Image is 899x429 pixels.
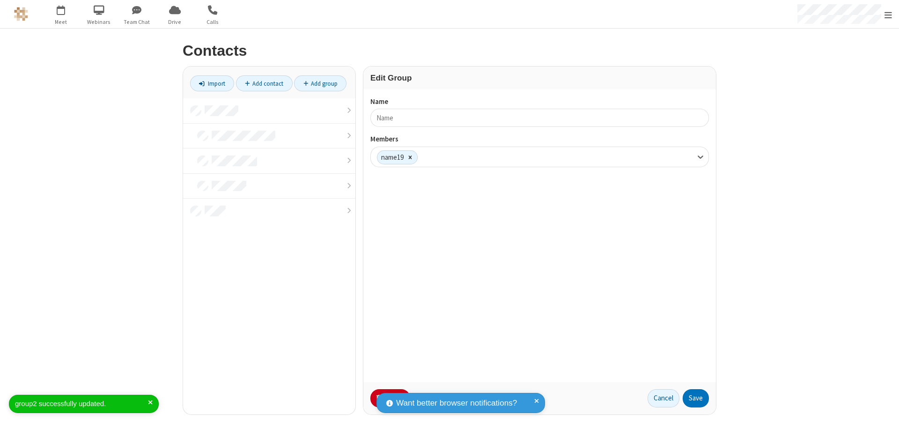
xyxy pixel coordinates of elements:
span: Webinars [81,18,117,26]
div: name19 [377,151,404,164]
button: Delete [370,389,410,408]
a: Add group [294,75,346,91]
img: QA Selenium DO NOT DELETE OR CHANGE [14,7,28,21]
span: Team Chat [119,18,155,26]
button: Save [683,389,709,408]
a: Import [190,75,234,91]
label: Members [370,134,709,145]
span: Want better browser notifications? [396,397,517,409]
h3: Edit Group [370,74,709,82]
a: Cancel [648,389,679,408]
span: Meet [44,18,79,26]
h2: Contacts [183,43,716,59]
span: Drive [157,18,192,26]
a: Add contact [236,75,293,91]
label: Name [370,96,709,107]
div: group2 successfully updated. [15,399,148,409]
span: Calls [195,18,230,26]
input: Name [370,109,709,127]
